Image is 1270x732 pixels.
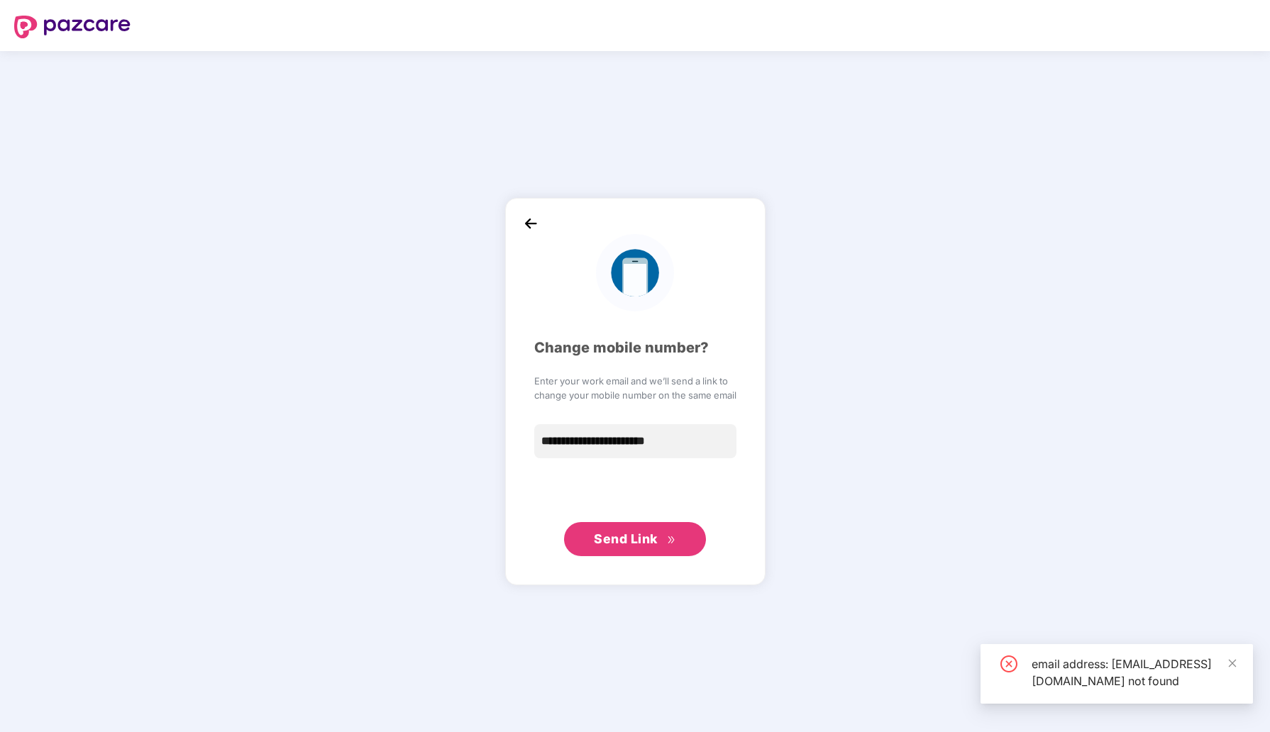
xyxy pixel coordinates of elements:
[596,234,673,311] img: logo
[534,337,736,359] div: Change mobile number?
[1000,655,1017,672] span: close-circle
[1032,655,1236,689] div: email address: [EMAIL_ADDRESS][DOMAIN_NAME] not found
[594,531,658,546] span: Send Link
[14,16,131,38] img: logo
[520,213,541,234] img: back_icon
[534,388,736,402] span: change your mobile number on the same email
[564,522,706,556] button: Send Linkdouble-right
[1227,658,1237,668] span: close
[667,536,676,545] span: double-right
[534,374,736,388] span: Enter your work email and we’ll send a link to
